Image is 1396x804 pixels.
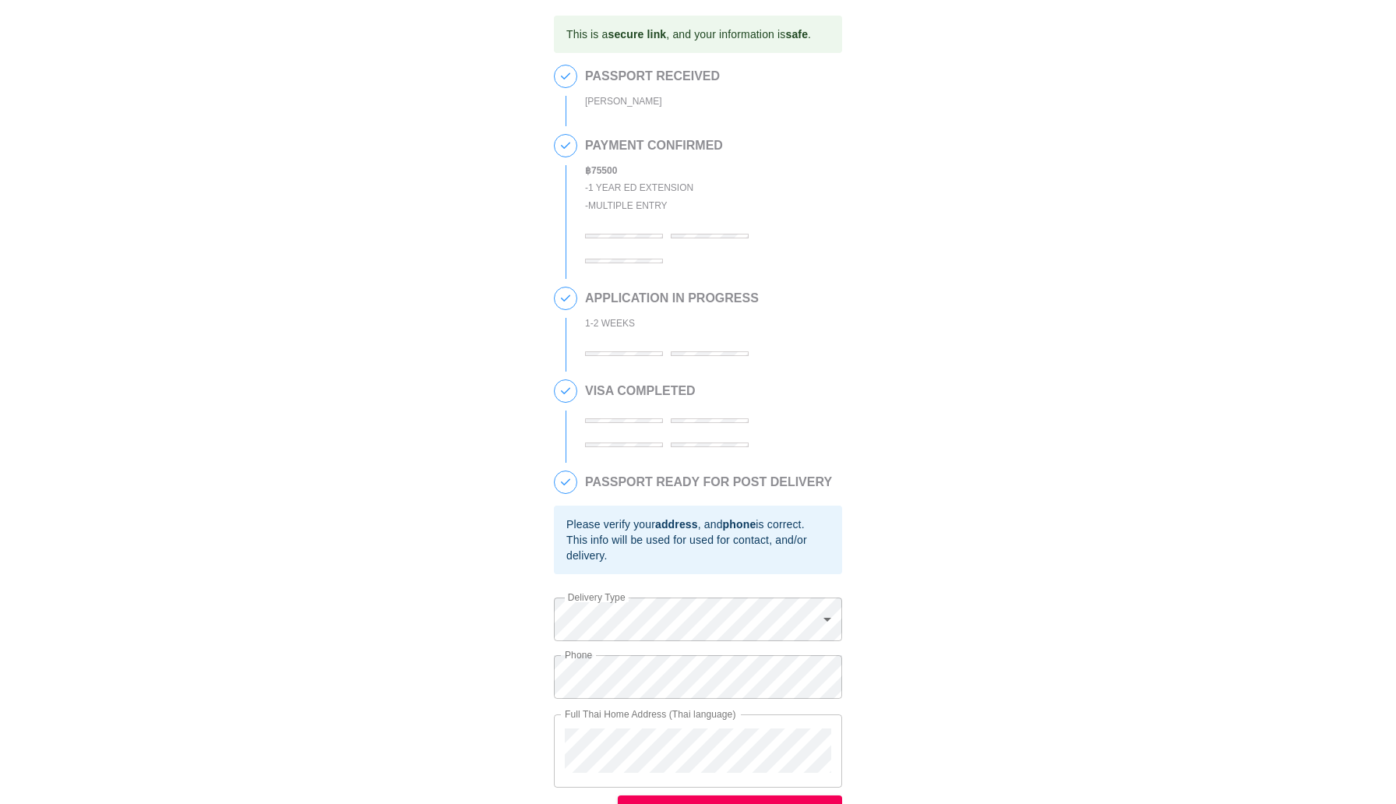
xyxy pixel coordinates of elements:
span: 1 [555,65,576,87]
div: This is a , and your information is . [566,20,811,48]
h2: PASSPORT READY FOR POST DELIVERY [585,475,832,489]
span: 3 [555,287,576,309]
div: Please verify your , and is correct. [566,517,830,532]
div: - 1 Year ED Extension [585,179,834,197]
div: [PERSON_NAME] [585,93,720,111]
h2: VISA COMPLETED [585,384,834,398]
div: 1-2 WEEKS [585,315,759,333]
span: 5 [555,471,576,493]
h2: PAYMENT CONFIRMED [585,139,834,153]
span: 4 [555,380,576,402]
b: ฿ 75500 [585,165,617,176]
b: secure link [608,28,666,41]
b: safe [785,28,808,41]
div: - Multiple entry [585,197,834,215]
b: phone [723,518,756,531]
span: 2 [555,135,576,157]
b: address [655,518,698,531]
div: This info will be used for used for contact, and/or delivery. [566,532,830,563]
h2: APPLICATION IN PROGRESS [585,291,759,305]
h2: PASSPORT RECEIVED [585,69,720,83]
